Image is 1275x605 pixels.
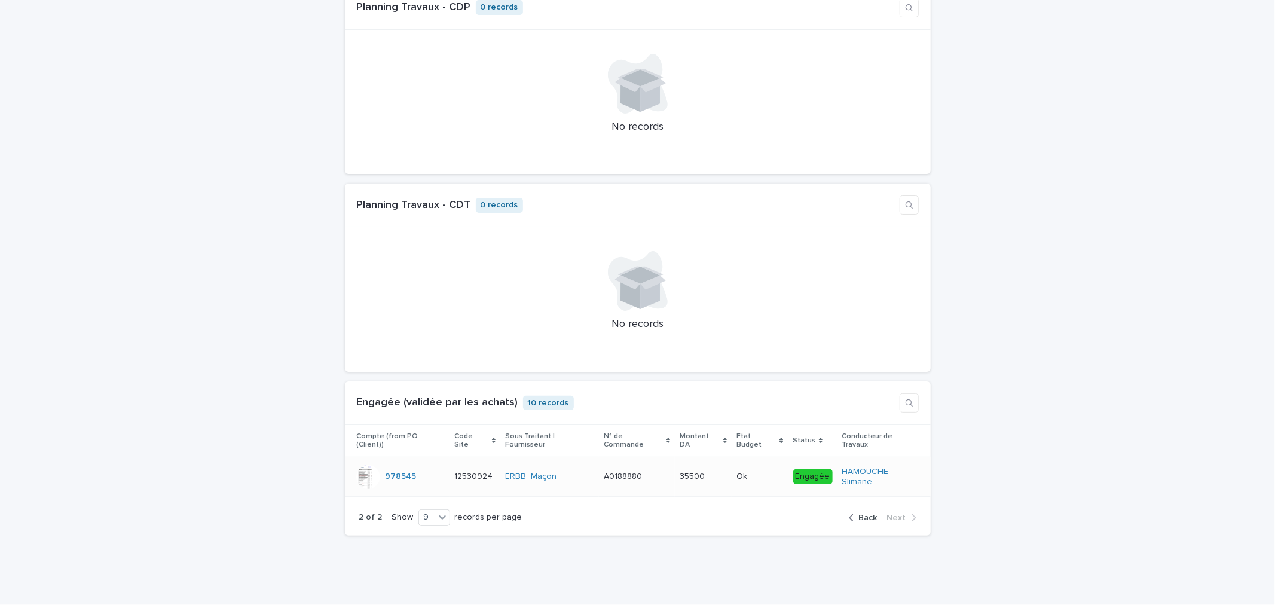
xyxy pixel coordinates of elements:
[680,430,720,452] p: Montant DA
[476,198,523,213] p: 0 records
[849,512,882,523] button: Back
[736,430,776,452] p: Etat Budget
[793,434,816,447] p: Status
[352,121,924,134] p: No records
[882,512,916,523] button: Next
[523,396,574,411] p: 10 records
[887,514,906,522] span: Next
[357,1,471,14] h1: Planning Travaux - CDP
[505,430,594,452] p: Sous Traitant | Fournisseur
[859,514,877,522] span: Back
[604,469,644,482] p: A0188880
[454,430,489,452] p: Code Site
[357,199,471,212] h1: Planning Travaux - CDT
[842,467,917,487] a: HAMOUCHE Slimane
[392,512,414,522] p: Show
[680,469,707,482] p: 35500
[505,472,557,482] a: ERBB_Maçon
[352,318,924,331] p: No records
[359,512,383,522] p: 2 of 2
[356,430,445,452] p: Compte (from PO (Client))
[604,430,664,452] p: N° de Commande
[385,472,416,482] a: 978545
[454,469,495,482] p: 12530924
[842,430,919,452] p: Conducteur de Travaux
[736,469,750,482] p: Ok
[793,469,833,484] div: Engagée
[357,396,518,410] h1: Engagée (validée par les achats)
[455,512,522,522] p: records per page
[419,511,435,524] div: 9
[345,457,931,497] tr: 978545 1253092412530924 ERBB_Maçon A0188880A0188880 3550035500 OkOk EngagéeHAMOUCHE Slimane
